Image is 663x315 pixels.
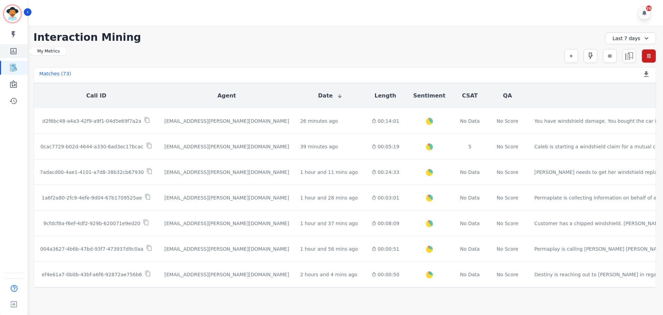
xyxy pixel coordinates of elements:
div: 00:00:51 [372,245,400,252]
div: 5 [459,143,481,150]
p: 0cac7729-b02d-4644-a330-6ad3ec17bcac [40,143,143,150]
button: Length [375,92,396,100]
div: [EMAIL_ADDRESS][PERSON_NAME][DOMAIN_NAME] [164,220,289,227]
div: No Data [459,194,481,201]
p: 1a6f2a80-2fc9-4efe-9d04-67b1709525ae [42,194,142,201]
div: [EMAIL_ADDRESS][PERSON_NAME][DOMAIN_NAME] [164,143,289,150]
div: No Score [497,169,518,176]
div: 39 minutes ago [300,143,338,150]
div: [EMAIL_ADDRESS][PERSON_NAME][DOMAIN_NAME] [164,118,289,124]
div: 26 [646,6,652,11]
div: No Data [459,271,481,278]
div: No Score [497,220,518,227]
div: 1 hour and 28 mins ago [300,194,358,201]
div: 26 minutes ago [300,118,338,124]
div: 1 hour and 37 mins ago [300,220,358,227]
p: 9cfdcf8a-f6ef-4df2-929b-620071e9ed20 [43,220,140,227]
div: 00:14:01 [372,118,400,124]
div: 1 hour and 11 mins ago [300,169,358,176]
p: 004a3627-4b6b-47bd-93f7-473937d9c0aa [40,245,143,252]
button: Call ID [86,92,106,100]
div: [EMAIL_ADDRESS][PERSON_NAME][DOMAIN_NAME] [164,169,289,176]
div: 00:00:50 [372,271,400,278]
div: No Score [497,118,518,124]
div: Matches ( 73 ) [39,70,71,80]
div: No Data [459,169,481,176]
button: Sentiment [413,92,445,100]
div: No Data [459,220,481,227]
div: [EMAIL_ADDRESS][PERSON_NAME][DOMAIN_NAME] [164,271,289,278]
div: No Score [497,245,518,252]
img: Bordered avatar [4,6,21,22]
button: CSAT [462,92,478,100]
div: [EMAIL_ADDRESS][PERSON_NAME][DOMAIN_NAME] [164,245,289,252]
div: 00:08:09 [372,220,400,227]
button: Date [318,92,343,100]
div: No Data [459,245,481,252]
div: [EMAIL_ADDRESS][PERSON_NAME][DOMAIN_NAME] [164,194,289,201]
div: No Data [459,118,481,124]
div: 00:24:33 [372,169,400,176]
div: No Score [497,143,518,150]
div: No Score [497,271,518,278]
div: Last 7 days [605,33,656,44]
h1: Interaction Mining [33,31,141,44]
div: 00:05:19 [372,143,400,150]
p: ef4e61a7-0b0b-43bf-a6f6-92872ae756b6 [42,271,142,278]
p: 7adacd00-4ae1-4101-a7d8-38b32cb67930 [40,169,144,176]
button: QA [503,92,512,100]
div: 2 hours and 4 mins ago [300,271,357,278]
p: d2f6bc48-a4a3-42f9-a9f1-04d5e69f7a2a [42,118,141,124]
div: 1 hour and 56 mins ago [300,245,358,252]
button: Agent [218,92,236,100]
div: No Score [497,194,518,201]
div: 00:03:01 [372,194,400,201]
